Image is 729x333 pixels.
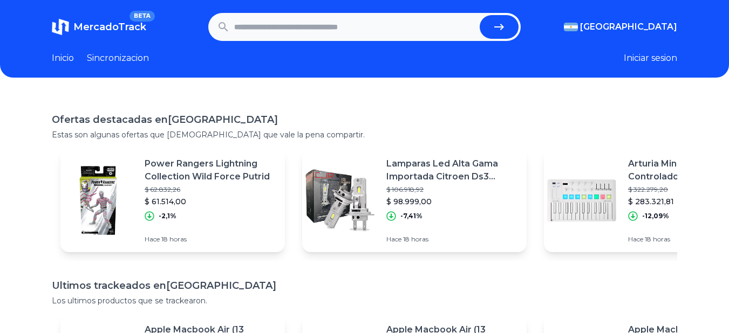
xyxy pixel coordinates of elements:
a: MercadoTrackBETA [52,18,146,36]
p: $ 106.918,92 [386,185,518,194]
p: Hace 18 horas [386,235,518,244]
p: Lamparas Led Alta Gama Importada Citroen Ds3 80.000 Lumenes [386,157,518,183]
a: Sincronizacion [87,52,149,65]
p: Hace 18 horas [145,235,276,244]
a: Inicio [52,52,74,65]
a: Featured imagePower Rangers Lightning Collection Wild Force Putrid$ 62.832,26$ 61.514,00-2,1%Hace... [60,149,285,252]
p: $ 61.514,00 [145,196,276,207]
img: Featured image [544,163,619,238]
button: [GEOGRAPHIC_DATA] [564,20,677,33]
p: -2,1% [159,212,176,220]
img: Featured image [302,163,378,238]
button: Iniciar sesion [624,52,677,65]
p: $ 98.999,00 [386,196,518,207]
span: BETA [130,11,155,22]
p: -7,41% [400,212,423,220]
p: Estas son algunas ofertas que [DEMOGRAPHIC_DATA] que vale la pena compartir. [52,129,677,140]
img: Argentina [564,23,578,31]
p: $ 62.832,26 [145,185,276,194]
p: Power Rangers Lightning Collection Wild Force Putrid [145,157,276,183]
span: [GEOGRAPHIC_DATA] [580,20,677,33]
a: Featured imageLamparas Led Alta Gama Importada Citroen Ds3 80.000 Lumenes$ 106.918,92$ 98.999,00-... [302,149,527,252]
p: -12,09% [642,212,669,220]
h1: Ofertas destacadas en [GEOGRAPHIC_DATA] [52,112,677,127]
span: MercadoTrack [73,21,146,33]
h1: Ultimos trackeados en [GEOGRAPHIC_DATA] [52,278,677,293]
p: Los ultimos productos que se trackearon. [52,295,677,306]
img: Featured image [60,163,136,238]
img: MercadoTrack [52,18,69,36]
